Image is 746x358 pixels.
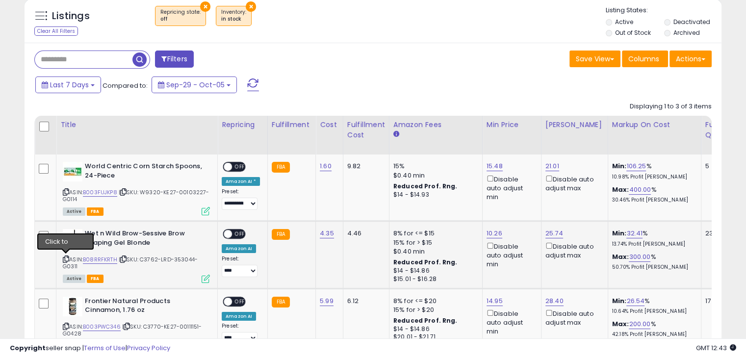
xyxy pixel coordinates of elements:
[705,297,736,306] div: 17
[232,230,248,238] span: OFF
[63,229,82,249] img: 51i0K3hS6hL._SL40_.jpg
[612,308,694,315] p: 10.64% Profit [PERSON_NAME]
[615,18,633,26] label: Active
[393,120,478,130] div: Amazon Fees
[630,102,712,111] div: Displaying 1 to 3 of 3 items
[34,26,78,36] div: Clear All Filters
[612,185,629,194] b: Max:
[393,297,475,306] div: 8% for <= $20
[608,116,701,154] th: The percentage added to the cost of goods (COGS) that forms the calculator for Min & Max prices.
[272,120,311,130] div: Fulfillment
[705,229,736,238] div: 23
[222,256,260,278] div: Preset:
[83,188,117,197] a: B003FUJKP8
[612,197,694,204] p: 30.46% Profit [PERSON_NAME]
[83,323,121,331] a: B003PWC346
[221,8,246,23] span: Inventory :
[160,16,201,23] div: off
[696,343,736,353] span: 2025-10-13 12:43 GMT
[612,120,697,130] div: Markup on Cost
[612,162,694,180] div: %
[160,8,201,23] span: Repricing state :
[63,256,198,270] span: | SKU: C3762-LRD-353044-G0311
[103,81,148,90] span: Compared to:
[612,253,694,271] div: %
[622,51,668,67] button: Columns
[50,80,89,90] span: Last 7 Days
[35,77,101,93] button: Last 7 Days
[612,320,694,338] div: %
[320,120,339,130] div: Cost
[152,77,237,93] button: Sep-29 - Oct-05
[63,229,210,281] div: ASIN:
[393,162,475,171] div: 15%
[612,319,629,329] b: Max:
[612,241,694,248] p: 13.74% Profit [PERSON_NAME]
[612,297,694,315] div: %
[545,308,600,327] div: Disable auto adjust max
[629,185,651,195] a: 400.00
[393,306,475,314] div: 15% for > $20
[487,161,503,171] a: 15.48
[85,162,204,182] b: World Centric Corn Starch Spoons, 24-Piece
[612,174,694,180] p: 10.98% Profit [PERSON_NAME]
[487,229,502,238] a: 10.26
[63,188,209,203] span: | SKU: W9320-KE27-00103227-G0114
[393,267,475,275] div: $14 - $14.86
[606,6,721,15] p: Listing States:
[669,51,712,67] button: Actions
[84,343,126,353] a: Terms of Use
[127,343,170,353] a: Privacy Policy
[393,130,399,139] small: Amazon Fees.
[545,161,559,171] a: 21.01
[320,229,334,238] a: 4.35
[272,229,290,240] small: FBA
[52,9,90,23] h5: Listings
[272,297,290,307] small: FBA
[545,241,600,260] div: Disable auto adjust max
[63,162,210,214] div: ASIN:
[673,18,710,26] label: Deactivated
[221,16,246,23] div: in stock
[393,171,475,180] div: $0.40 min
[83,256,117,264] a: B08RRFKRTH
[705,120,739,140] div: Fulfillable Quantity
[487,120,537,130] div: Min Price
[487,241,534,269] div: Disable auto adjust min
[222,312,256,321] div: Amazon AI
[629,319,650,329] a: 200.00
[393,258,458,266] b: Reduced Prof. Rng.
[63,275,85,283] span: All listings currently available for purchase on Amazon
[629,252,650,262] a: 300.00
[612,252,629,261] b: Max:
[85,229,204,250] b: Wet n Wild Brow-Sessive Brow Shaping Gel Blonde
[166,80,225,90] span: Sep-29 - Oct-05
[63,323,202,337] span: | SKU: C3770-KE27-00111151-G0428
[232,297,248,306] span: OFF
[487,296,503,306] a: 14.95
[612,264,694,271] p: 50.70% Profit [PERSON_NAME]
[393,247,475,256] div: $0.40 min
[87,275,103,283] span: FBA
[673,28,699,37] label: Archived
[626,296,644,306] a: 26.54
[393,238,475,247] div: 15% for > $15
[222,188,260,210] div: Preset:
[60,120,213,130] div: Title
[628,54,659,64] span: Columns
[63,297,82,316] img: 41LONaF40RL._SL40_.jpg
[393,325,475,333] div: $14 - $14.86
[246,1,256,12] button: ×
[10,344,170,353] div: seller snap | |
[612,185,694,204] div: %
[393,275,475,283] div: $15.01 - $16.28
[487,174,534,202] div: Disable auto adjust min
[612,229,627,238] b: Min:
[615,28,651,37] label: Out of Stock
[393,316,458,325] b: Reduced Prof. Rng.
[347,229,382,238] div: 4.46
[272,162,290,173] small: FBA
[393,182,458,190] b: Reduced Prof. Rng.
[63,207,85,216] span: All listings currently available for purchase on Amazon
[155,51,193,68] button: Filters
